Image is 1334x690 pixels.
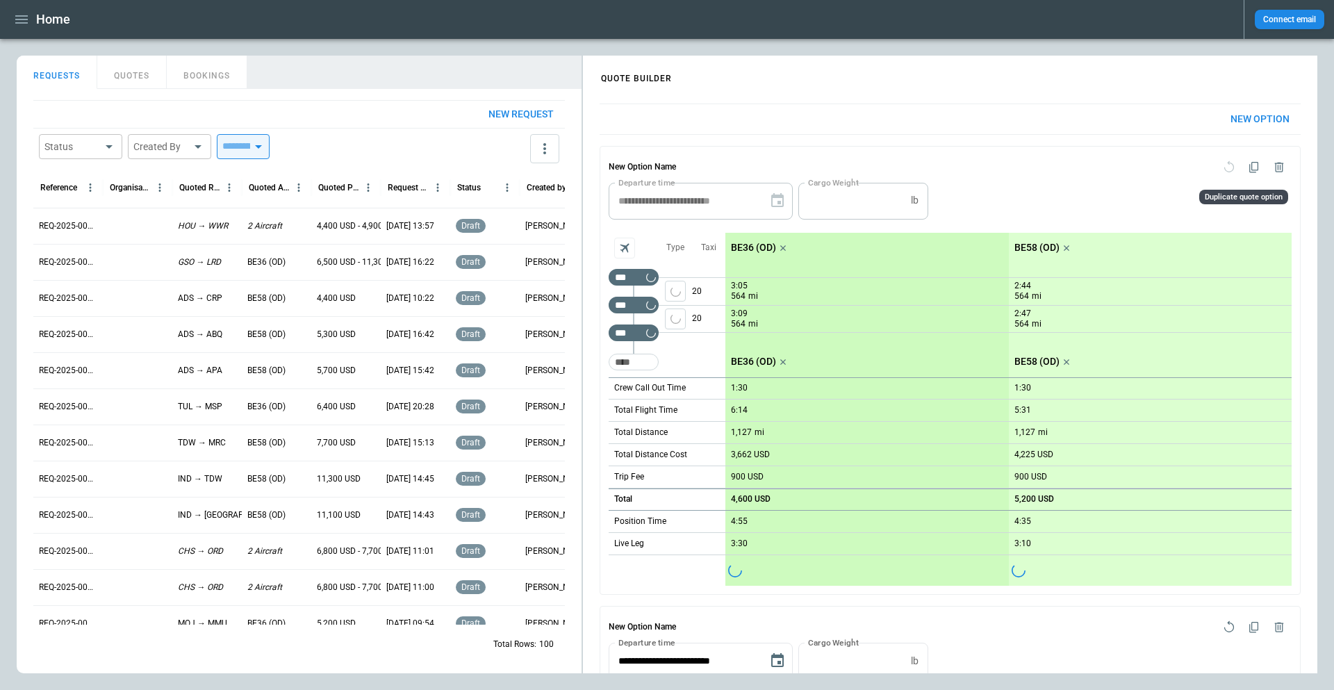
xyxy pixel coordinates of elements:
p: [PERSON_NAME] [525,401,584,413]
span: draft [459,474,483,484]
div: Created By [133,140,189,154]
p: REQ-2025-000251 [39,256,97,268]
p: 3:10 [1014,539,1031,549]
button: Connect email [1255,10,1324,29]
p: REQ-2025-000244 [39,509,97,521]
button: Status column menu [498,179,516,197]
p: BE58 (OD) [247,473,286,485]
p: BE36 (OD) [731,242,776,254]
p: 2 Aircraft [247,545,282,557]
span: draft [459,510,483,520]
p: BE58 (OD) [247,293,286,304]
p: 100 [539,639,554,650]
p: 4,225 USD [1014,450,1053,460]
p: 2:44 [1014,281,1031,291]
p: mi [748,318,758,330]
span: Type of sector [665,281,686,302]
p: GSO → LRD [178,256,221,268]
p: REQ-2025-000242 [39,582,97,593]
p: [DATE] 16:42 [386,329,434,340]
p: [DATE] 13:57 [386,220,434,232]
p: 900 USD [731,472,764,482]
p: REQ-2025-000247 [39,401,97,413]
div: Request Created At (UTC-05:00) [388,183,429,192]
p: 564 [1014,318,1029,330]
p: [PERSON_NAME] [525,329,584,340]
label: Cargo Weight [808,636,859,648]
span: Duplicate quote option [1242,155,1267,180]
p: Total Distance Cost [614,449,687,461]
p: 1,127 [1014,427,1035,438]
span: Reset quote option [1217,155,1242,180]
p: [DATE] 14:45 [386,473,434,485]
p: 900 USD [1014,472,1047,482]
button: Request Created At (UTC-05:00) column menu [429,179,447,197]
button: REQUESTS [17,56,97,89]
p: 4,400 USD [317,293,356,304]
div: Quoted Aircraft [249,183,290,192]
p: Trip Fee [614,471,644,483]
button: left aligned [665,309,686,329]
div: Not found [609,325,659,341]
div: Reference [40,183,77,192]
label: Departure time [618,636,675,648]
p: lb [911,655,919,667]
p: 5,300 USD [317,329,356,340]
p: Live Leg [614,538,644,550]
span: Duplicate quote option [1242,615,1267,640]
p: 564 [731,318,746,330]
span: draft [459,257,483,267]
p: Taxi [701,242,716,254]
p: 5:31 [1014,405,1031,416]
p: REQ-2025-000252 [39,220,97,232]
p: 3:30 [731,539,748,549]
div: scrollable content [725,233,1292,586]
p: [PERSON_NAME] [525,582,584,593]
span: draft [459,582,483,592]
span: draft [459,293,483,303]
p: 3:05 [731,281,748,291]
p: IND → [GEOGRAPHIC_DATA] [178,509,284,521]
p: REQ-2025-000245 [39,473,97,485]
p: mi [1032,290,1041,302]
p: 564 [1014,290,1029,302]
label: Cargo Weight [808,176,859,188]
p: 2 Aircraft [247,220,282,232]
p: [PERSON_NAME] [525,437,584,449]
p: [DATE] 11:00 [386,582,434,593]
h4: QUOTE BUILDER [584,59,689,90]
span: Type of sector [665,309,686,329]
p: 5,200 USD [1014,494,1054,504]
div: Organisation [110,183,151,192]
p: BE58 (OD) [247,329,286,340]
p: mi [1038,427,1048,438]
p: BE36 (OD) [731,356,776,368]
p: 4:55 [731,516,748,527]
p: HOU → WWR [178,220,228,232]
p: [PERSON_NAME] [525,473,584,485]
div: Duplicate quote option [1199,190,1288,204]
p: IND → TDW [178,473,222,485]
p: mi [748,290,758,302]
p: mi [1032,318,1041,330]
span: Delete quote option [1267,155,1292,180]
div: Status [44,140,100,154]
p: 20 [692,278,725,305]
p: 6,800 USD - 7,700 USD [317,545,401,557]
p: 2 Aircraft [247,582,282,593]
p: BE58 (OD) [247,509,286,521]
p: [PERSON_NAME] [525,220,584,232]
p: Type [666,242,684,254]
p: 6:14 [731,405,748,416]
p: BE58 (OD) [1014,242,1060,254]
span: draft [459,546,483,556]
p: 3,662 USD [731,450,770,460]
p: 5,700 USD [317,365,356,377]
p: [PERSON_NAME] [525,545,584,557]
p: REQ-2025-000248 [39,365,97,377]
button: Organisation column menu [151,179,169,197]
p: [DATE] 16:22 [386,256,434,268]
button: QUOTES [97,56,167,89]
p: 1:30 [1014,383,1031,393]
h6: New Option Name [609,615,676,640]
